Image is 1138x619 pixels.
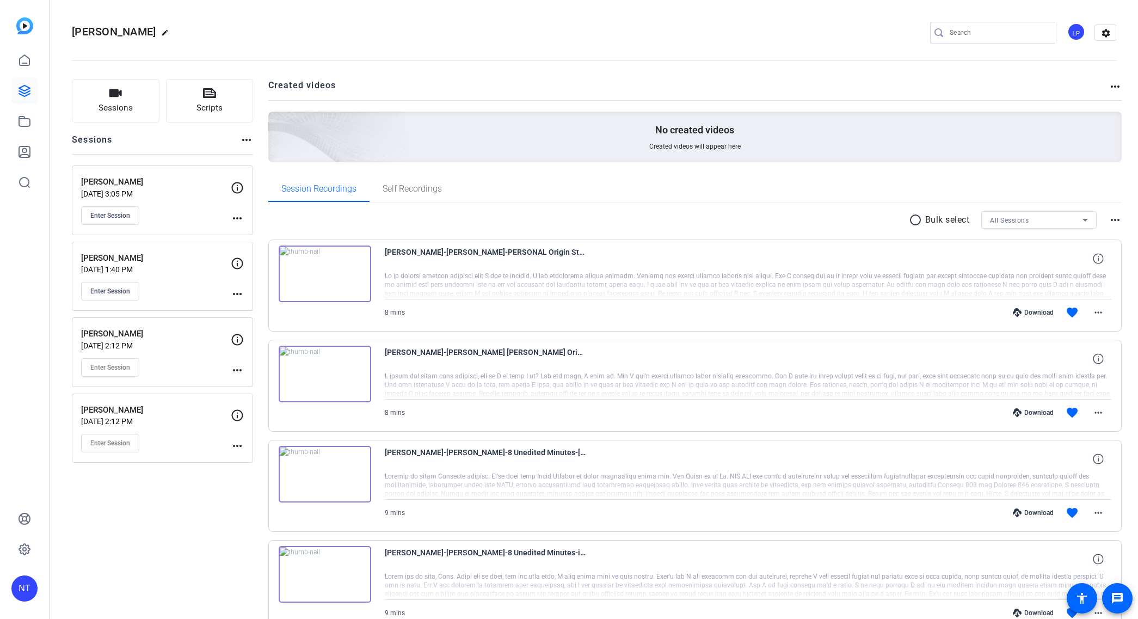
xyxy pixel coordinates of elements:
[281,185,356,193] span: Session Recordings
[1092,306,1105,319] mat-icon: more_horiz
[81,206,139,225] button: Enter Session
[925,213,970,226] p: Bulk select
[1092,506,1105,519] mat-icon: more_horiz
[1007,508,1059,517] div: Download
[90,211,130,220] span: Enter Session
[279,346,371,402] img: thumb-nail
[11,575,38,602] div: NT
[385,509,405,517] span: 9 mins
[1066,306,1079,319] mat-icon: favorite
[81,176,231,188] p: [PERSON_NAME]
[1111,592,1124,605] mat-icon: message
[90,363,130,372] span: Enter Session
[385,309,405,316] span: 8 mins
[81,328,231,340] p: [PERSON_NAME]
[385,546,586,572] span: [PERSON_NAME]-[PERSON_NAME]-8 Unedited Minutes-iPhone 16 Plus-2025-09-05-12-39-15-903-0
[81,341,231,350] p: [DATE] 2:12 PM
[1007,408,1059,417] div: Download
[72,133,113,154] h2: Sessions
[81,417,231,426] p: [DATE] 2:12 PM
[649,142,741,151] span: Created videos will appear here
[81,358,139,377] button: Enter Session
[231,212,244,225] mat-icon: more_horiz
[279,446,371,502] img: thumb-nail
[1109,213,1122,226] mat-icon: more_horiz
[990,217,1029,224] span: All Sessions
[90,287,130,296] span: Enter Session
[1109,80,1122,93] mat-icon: more_horiz
[166,79,254,122] button: Scripts
[268,79,1109,100] h2: Created videos
[90,439,130,448] span: Enter Session
[81,434,139,452] button: Enter Session
[385,246,586,272] span: [PERSON_NAME]-[PERSON_NAME]-PERSONAL Origin Story-iPhone 16 Plus-2025-09-05-13-08-39-794-0
[1095,25,1117,41] mat-icon: settings
[16,17,33,34] img: blue-gradient.svg
[146,4,406,240] img: Creted videos background
[1007,609,1059,617] div: Download
[231,364,244,377] mat-icon: more_horiz
[1075,592,1088,605] mat-icon: accessibility
[383,185,442,193] span: Self Recordings
[81,189,231,198] p: [DATE] 3:05 PM
[231,287,244,301] mat-icon: more_horiz
[385,609,405,617] span: 9 mins
[1092,406,1105,419] mat-icon: more_horiz
[240,133,253,146] mat-icon: more_horiz
[231,439,244,452] mat-icon: more_horiz
[385,409,405,416] span: 8 mins
[1066,506,1079,519] mat-icon: favorite
[1007,308,1059,317] div: Download
[909,213,925,226] mat-icon: radio_button_unchecked
[81,282,139,301] button: Enter Session
[385,346,586,372] span: [PERSON_NAME]-[PERSON_NAME] [PERSON_NAME] Origin Story -iPhone 16 Plus-2025-09-05-12-57-36-309-0
[385,446,586,472] span: [PERSON_NAME]-[PERSON_NAME]-8 Unedited Minutes-[PERSON_NAME] Productions-2025-09-05-12-39-15-903-1
[72,79,159,122] button: Sessions
[72,25,156,38] span: [PERSON_NAME]
[655,124,734,137] p: No created videos
[1067,23,1086,42] ngx-avatar: Leib Productions
[950,26,1048,39] input: Search
[81,404,231,416] p: [PERSON_NAME]
[161,29,174,42] mat-icon: edit
[279,246,371,302] img: thumb-nail
[1066,406,1079,419] mat-icon: favorite
[99,102,133,114] span: Sessions
[1067,23,1085,41] div: LP
[196,102,223,114] span: Scripts
[279,546,371,603] img: thumb-nail
[81,265,231,274] p: [DATE] 1:40 PM
[81,252,231,265] p: [PERSON_NAME]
